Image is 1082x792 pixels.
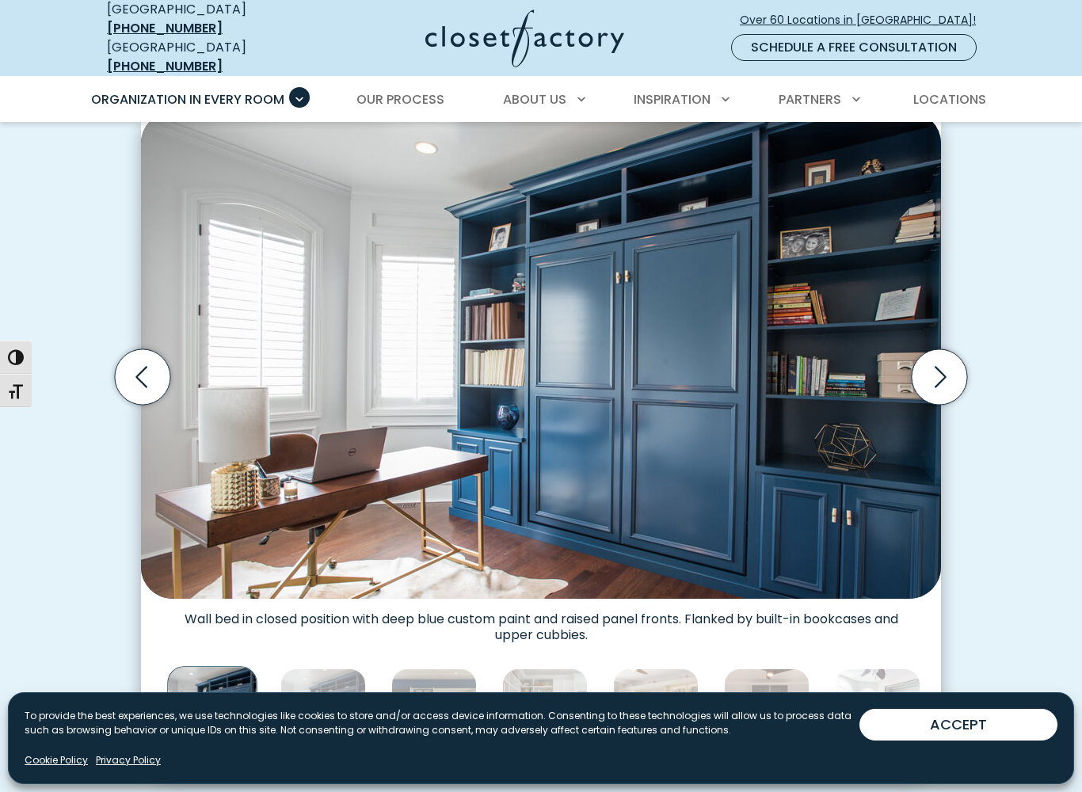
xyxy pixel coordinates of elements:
img: Murphy bed with a hidden frame wall feature [835,668,920,754]
div: [GEOGRAPHIC_DATA] [107,38,301,76]
figcaption: Wall bed in closed position with deep blue custom paint and raised panel fronts. Flanked by built... [141,599,941,643]
button: ACCEPT [859,709,1057,741]
p: To provide the best experiences, we use technologies like cookies to store and/or access device i... [25,709,859,737]
nav: Primary Menu [80,78,1002,122]
img: Custom wall bed cabinetry in navy blue with built-in bookshelves and concealed bed [141,112,941,599]
img: Wall bed with integrated work station, goose neck lighting, LED hanging rods, and dual-tone cabin... [391,668,477,754]
img: Custom wall bed cabinetry in navy blue with built-in bookshelves and concealed bed [167,666,257,756]
a: Over 60 Locations in [GEOGRAPHIC_DATA]! [739,6,989,34]
img: Contemporary two-tone wall bed in dark espresso and light ash, surrounded by integrated media cab... [724,668,810,754]
span: Over 60 Locations in [GEOGRAPHIC_DATA]! [740,12,989,29]
a: Cookie Policy [25,753,88,767]
a: Schedule a Free Consultation [731,34,977,61]
a: [PHONE_NUMBER] [107,19,223,37]
img: Elegant cream-toned wall bed with TV display, decorative shelving, and frosted glass cabinet doors [613,668,699,754]
button: Next slide [905,343,973,411]
span: Our Process [356,90,444,109]
span: About Us [503,90,566,109]
a: Privacy Policy [96,753,161,767]
span: Locations [913,90,986,109]
button: Previous slide [109,343,177,411]
span: Partners [779,90,841,109]
img: Closet Factory Logo [425,10,624,67]
a: [PHONE_NUMBER] [107,57,223,75]
span: Organization in Every Room [91,90,284,109]
span: Inspiration [634,90,711,109]
img: Navy blue built-in wall bed with surrounding bookcases and upper storage [280,668,366,754]
img: Wall bed built into shaker cabinetry in office, includes crown molding and goose neck lighting. [502,668,588,754]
